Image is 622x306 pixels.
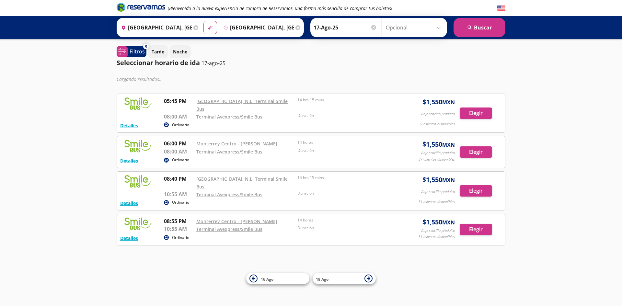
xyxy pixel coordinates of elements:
[172,235,189,241] p: Ordinario
[297,217,395,223] p: 14 horas
[169,45,191,58] button: Noche
[172,199,189,205] p: Ordinario
[297,190,395,196] p: Duración
[196,149,262,155] a: Terminal Avexpress/Smile Bus
[261,276,273,282] span: 16 Ago
[314,19,377,36] input: Elegir Fecha
[460,185,492,197] button: Elegir
[117,2,165,12] i: Brand Logo
[297,148,395,153] p: Duración
[442,99,455,106] small: MXN
[164,140,193,147] p: 06:00 PM
[164,97,193,105] p: 05:45 PM
[422,175,455,185] span: $ 1,550
[386,19,444,36] input: Opcional
[120,157,138,164] button: Detalles
[164,217,193,225] p: 08:55 PM
[164,225,193,233] p: 10:55 AM
[297,97,395,103] p: 14 hrs 15 mins
[120,122,138,129] button: Detalles
[297,225,395,231] p: Duración
[420,228,455,233] p: Viaje sencillo p/adulto
[173,48,187,55] p: Noche
[196,114,262,120] a: Terminal Avexpress/Smile Bus
[196,191,262,198] a: Terminal Avexpress/Smile Bus
[420,150,455,156] p: Viaje sencillo p/adulto
[164,175,193,183] p: 08:40 PM
[145,44,147,49] span: 0
[120,140,156,153] img: RESERVAMOS
[120,217,156,230] img: RESERVAMOS
[120,200,138,207] button: Detalles
[419,157,455,162] p: 37 asientos disponibles
[164,190,193,198] p: 10:55 AM
[297,113,395,119] p: Duración
[460,224,492,235] button: Elegir
[419,121,455,127] p: 37 asientos disponibles
[117,76,163,82] em: Cargando resultados ...
[460,108,492,119] button: Elegir
[196,218,277,224] a: Monterrey Centro - [PERSON_NAME]
[422,97,455,107] span: $ 1,550
[221,19,294,36] input: Buscar Destino
[196,141,277,147] a: Monterrey Centro - [PERSON_NAME]
[117,46,146,57] button: 0Filtros
[442,219,455,226] small: MXN
[120,97,156,110] img: RESERVAMOS
[172,157,189,163] p: Ordinario
[168,5,392,11] em: ¡Bienvenido a la nueva experiencia de compra de Reservamos, una forma más sencilla de comprar tus...
[164,113,193,120] p: 08:00 AM
[196,176,288,190] a: [GEOGRAPHIC_DATA], N.L. Terminal Smile Bus
[117,2,165,14] a: Brand Logo
[164,148,193,155] p: 08:00 AM
[422,140,455,149] span: $ 1,550
[152,48,164,55] p: Tarde
[422,217,455,227] span: $ 1,550
[117,58,200,68] p: Seleccionar horario de ida
[420,189,455,195] p: Viaje sencillo p/adulto
[120,235,138,242] button: Detalles
[313,273,376,284] button: 18 Ago
[442,176,455,184] small: MXN
[420,111,455,117] p: Viaje sencillo p/adulto
[246,273,309,284] button: 16 Ago
[130,48,145,55] p: Filtros
[119,19,192,36] input: Buscar Origen
[297,175,395,181] p: 14 hrs 15 mins
[454,18,505,37] button: Buscar
[196,98,288,112] a: [GEOGRAPHIC_DATA], N.L. Terminal Smile Bus
[202,59,225,67] p: 17-ago-25
[419,199,455,205] p: 31 asientos disponibles
[148,45,168,58] button: Tarde
[196,226,262,232] a: Terminal Avexpress/Smile Bus
[172,122,189,128] p: Ordinario
[497,4,505,12] button: English
[297,140,395,145] p: 14 horas
[316,276,328,282] span: 18 Ago
[460,146,492,158] button: Elegir
[120,175,156,188] img: RESERVAMOS
[442,141,455,148] small: MXN
[419,234,455,240] p: 31 asientos disponibles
